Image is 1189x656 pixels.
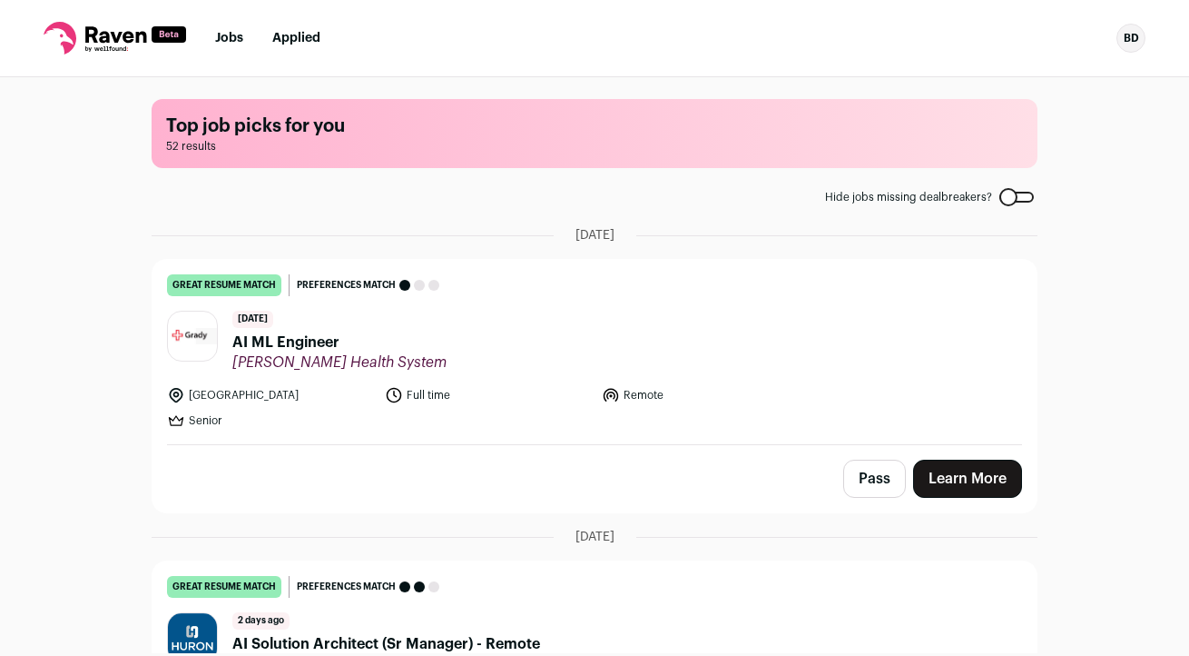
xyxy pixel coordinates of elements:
img: 90dea895b4402eb638e0c9edd81161e2956dbd0b0835219425546cb09d28013a.jpg [168,328,217,344]
a: Applied [272,32,320,45]
div: BD [1116,24,1145,53]
div: great resume match [167,274,281,296]
span: AI Solution Architect (Sr Manager) - Remote [232,633,540,655]
span: [PERSON_NAME] Health System [232,353,447,372]
span: [DATE] [575,226,614,244]
li: [GEOGRAPHIC_DATA] [167,386,374,404]
span: Hide jobs missing dealbreakers? [825,190,992,204]
li: Senior [167,412,374,430]
li: Remote [602,386,809,404]
span: AI ML Engineer [232,332,447,353]
span: [DATE] [575,528,614,546]
div: great resume match [167,576,281,598]
a: Jobs [215,32,243,45]
button: Pass [843,460,906,498]
h1: Top job picks for you [166,114,1023,139]
span: 52 results [166,139,1023,154]
a: great resume match Preferences match [DATE] AI ML Engineer [PERSON_NAME] Health System [GEOGRAPHI... [152,260,1037,444]
a: Learn More [913,460,1022,498]
span: [DATE] [232,311,273,328]
span: Preferences match [297,578,396,596]
li: Full time [385,386,592,404]
button: Open dropdown [1116,24,1145,53]
span: 2 days ago [232,612,290,630]
span: Preferences match [297,276,396,294]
